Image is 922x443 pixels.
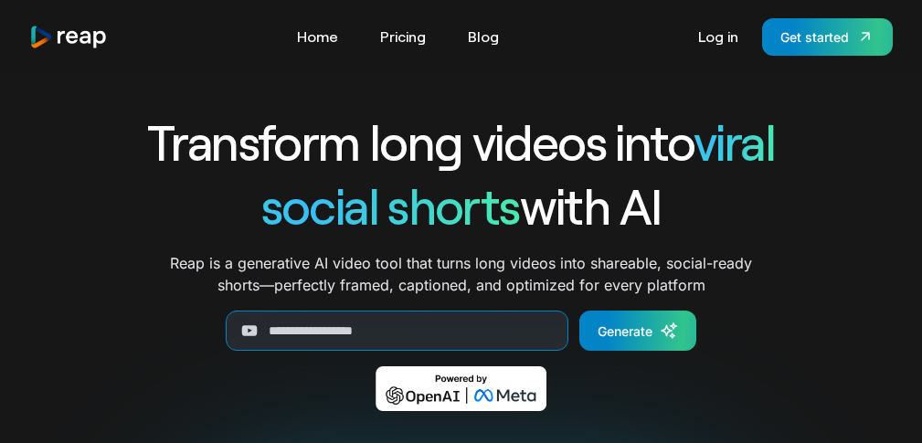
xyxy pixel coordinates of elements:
img: reap logo [29,25,108,49]
a: Pricing [371,22,435,51]
span: social shorts [261,175,520,235]
h1: Transform long videos into [81,110,842,174]
img: Powered by OpenAI & Meta [376,366,546,411]
a: Generate [579,311,696,351]
form: Generate Form [81,311,842,351]
div: Generate [598,322,652,341]
p: Reap is a generative AI video tool that turns long videos into shareable, social-ready shorts—per... [170,252,752,296]
a: Home [288,22,347,51]
a: Log in [689,22,747,51]
a: Blog [459,22,508,51]
span: viral [694,111,775,171]
a: home [29,25,108,49]
h1: with AI [81,174,842,237]
a: Get started [762,18,893,56]
div: Get started [780,27,849,47]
